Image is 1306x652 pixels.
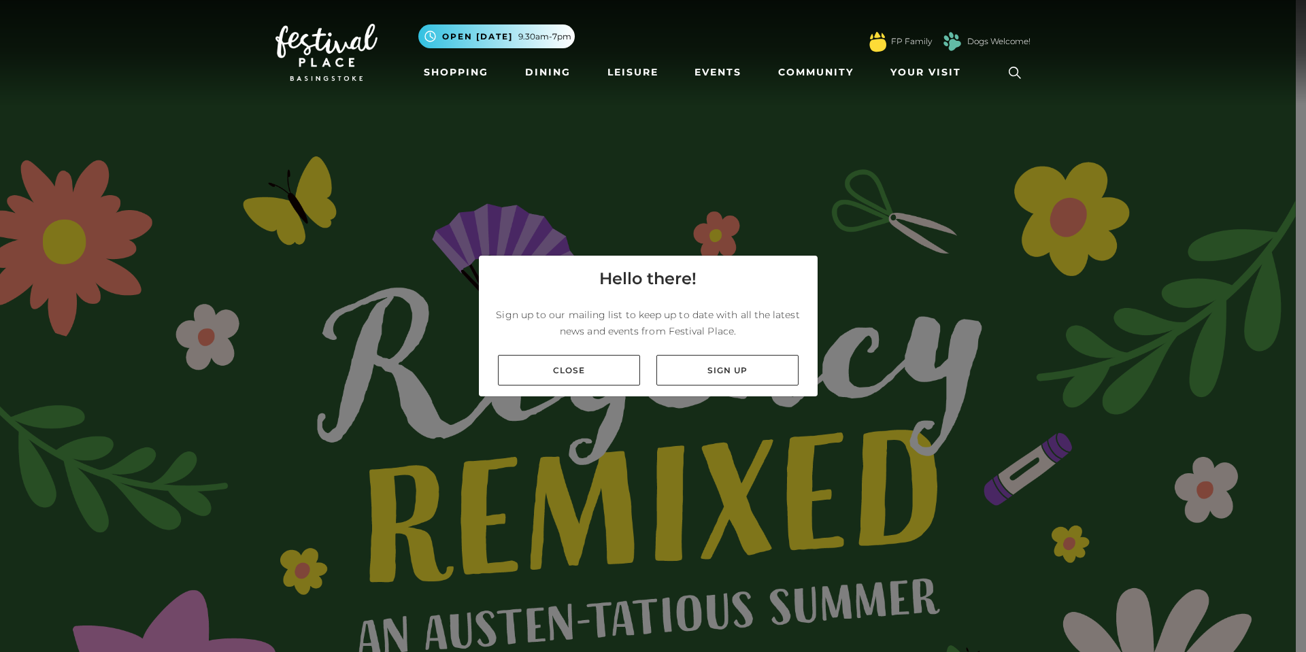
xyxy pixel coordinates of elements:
span: 9.30am-7pm [518,31,571,43]
a: Close [498,355,640,385]
a: Dogs Welcome! [967,35,1031,48]
img: Festival Place Logo [275,24,378,81]
a: Shopping [418,60,494,85]
a: Events [689,60,747,85]
p: Sign up to our mailing list to keep up to date with all the latest news and events from Festival ... [490,307,807,339]
a: Dining [520,60,576,85]
span: Your Visit [890,65,961,80]
a: Leisure [602,60,664,85]
button: Open [DATE] 9.30am-7pm [418,24,575,48]
a: FP Family [891,35,932,48]
a: Community [773,60,859,85]
a: Sign up [656,355,799,385]
h4: Hello there! [599,267,697,291]
a: Your Visit [885,60,973,85]
span: Open [DATE] [442,31,513,43]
